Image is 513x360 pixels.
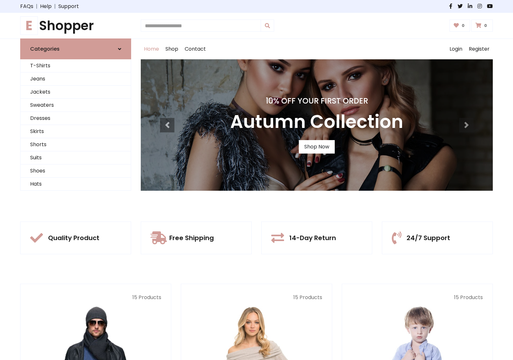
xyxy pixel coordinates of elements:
a: Shop [162,39,181,59]
h5: Quality Product [48,234,99,242]
a: Hats [21,178,131,191]
span: 0 [483,23,489,29]
a: Shop Now [299,140,335,154]
p: 15 Products [30,294,161,301]
a: EShopper [20,18,131,33]
a: Sweaters [21,99,131,112]
span: E [20,16,38,35]
h3: Autumn Collection [230,111,403,132]
a: 0 [450,20,470,32]
a: Shorts [21,138,131,151]
a: Register [466,39,493,59]
h5: 24/7 Support [407,234,450,242]
h5: Free Shipping [169,234,214,242]
a: Home [141,39,162,59]
a: Jackets [21,86,131,99]
a: FAQs [20,3,33,10]
a: Suits [21,151,131,164]
h5: 14-Day Return [289,234,336,242]
a: Contact [181,39,209,59]
a: Shoes [21,164,131,178]
h1: Shopper [20,18,131,33]
h6: Categories [30,46,60,52]
a: Dresses [21,112,131,125]
a: T-Shirts [21,59,131,72]
p: 15 Products [352,294,483,301]
a: Help [40,3,52,10]
a: Login [446,39,466,59]
span: 0 [460,23,466,29]
a: Categories [20,38,131,59]
a: Jeans [21,72,131,86]
span: | [52,3,58,10]
span: | [33,3,40,10]
h4: 10% Off Your First Order [230,96,403,106]
a: Skirts [21,125,131,138]
a: Support [58,3,79,10]
a: 0 [471,20,493,32]
p: 15 Products [191,294,322,301]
